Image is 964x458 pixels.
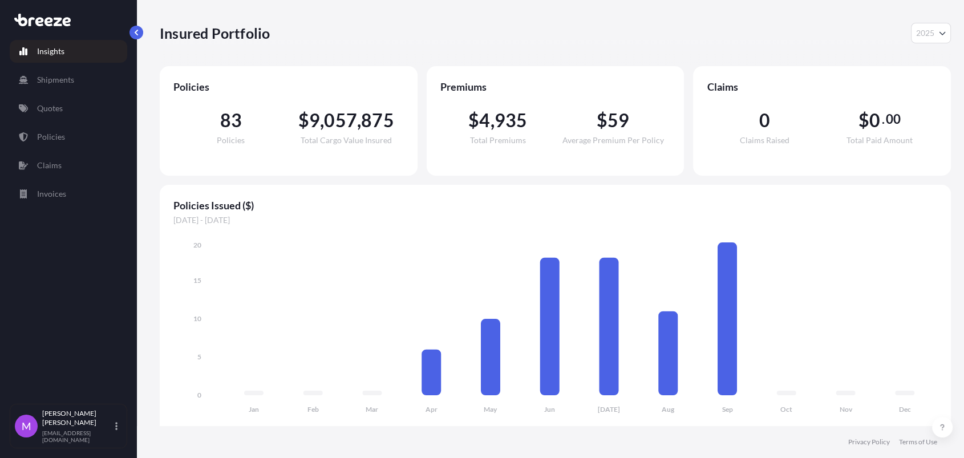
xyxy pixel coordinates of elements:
span: 00 [886,115,901,124]
a: Shipments [10,68,127,91]
tspan: 15 [193,276,201,285]
p: Invoices [37,188,66,200]
tspan: Mar [366,405,378,414]
span: 875 [361,111,394,129]
span: 2025 [916,27,934,39]
tspan: Apr [426,405,438,414]
p: [PERSON_NAME] [PERSON_NAME] [42,409,113,427]
a: Insights [10,40,127,63]
tspan: Nov [839,405,852,414]
a: Privacy Policy [848,437,890,447]
tspan: Oct [780,405,792,414]
tspan: Jan [249,405,259,414]
span: $ [858,111,869,129]
tspan: [DATE] [598,405,620,414]
span: Premiums [440,80,671,94]
span: 0 [869,111,880,129]
span: Total Premiums [470,136,526,144]
span: $ [468,111,479,129]
a: Terms of Use [899,437,937,447]
p: Policies [37,131,65,143]
span: 4 [479,111,490,129]
span: Claims [707,80,937,94]
span: 057 [324,111,357,129]
p: Quotes [37,103,63,114]
p: Shipments [37,74,74,86]
span: [DATE] - [DATE] [173,214,937,226]
span: $ [298,111,309,129]
span: 9 [309,111,320,129]
span: $ [597,111,607,129]
tspan: Aug [662,405,675,414]
span: Average Premium Per Policy [562,136,663,144]
a: Invoices [10,183,127,205]
span: Total Cargo Value Insured [301,136,392,144]
tspan: Jun [544,405,555,414]
tspan: Sep [722,405,732,414]
button: Year Selector [911,23,951,43]
span: , [490,111,494,129]
p: Insured Portfolio [160,24,270,42]
span: , [320,111,324,129]
span: Policies [217,136,245,144]
span: 83 [220,111,242,129]
a: Claims [10,154,127,177]
span: M [22,420,31,432]
span: , [357,111,361,129]
a: Quotes [10,97,127,120]
span: . [882,115,885,124]
span: Claims Raised [740,136,789,144]
tspan: 5 [197,352,201,361]
span: Policies [173,80,404,94]
p: Insights [37,46,64,57]
tspan: 20 [193,241,201,249]
span: 935 [495,111,528,129]
tspan: Feb [307,405,319,414]
span: Total Paid Amount [846,136,913,144]
span: Policies Issued ($) [173,198,937,212]
tspan: 10 [193,314,201,323]
tspan: Dec [899,405,911,414]
span: 59 [607,111,629,129]
tspan: 0 [197,391,201,399]
span: 0 [759,111,770,129]
a: Policies [10,125,127,148]
tspan: May [484,405,497,414]
p: [EMAIL_ADDRESS][DOMAIN_NAME] [42,429,113,443]
p: Claims [37,160,62,171]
